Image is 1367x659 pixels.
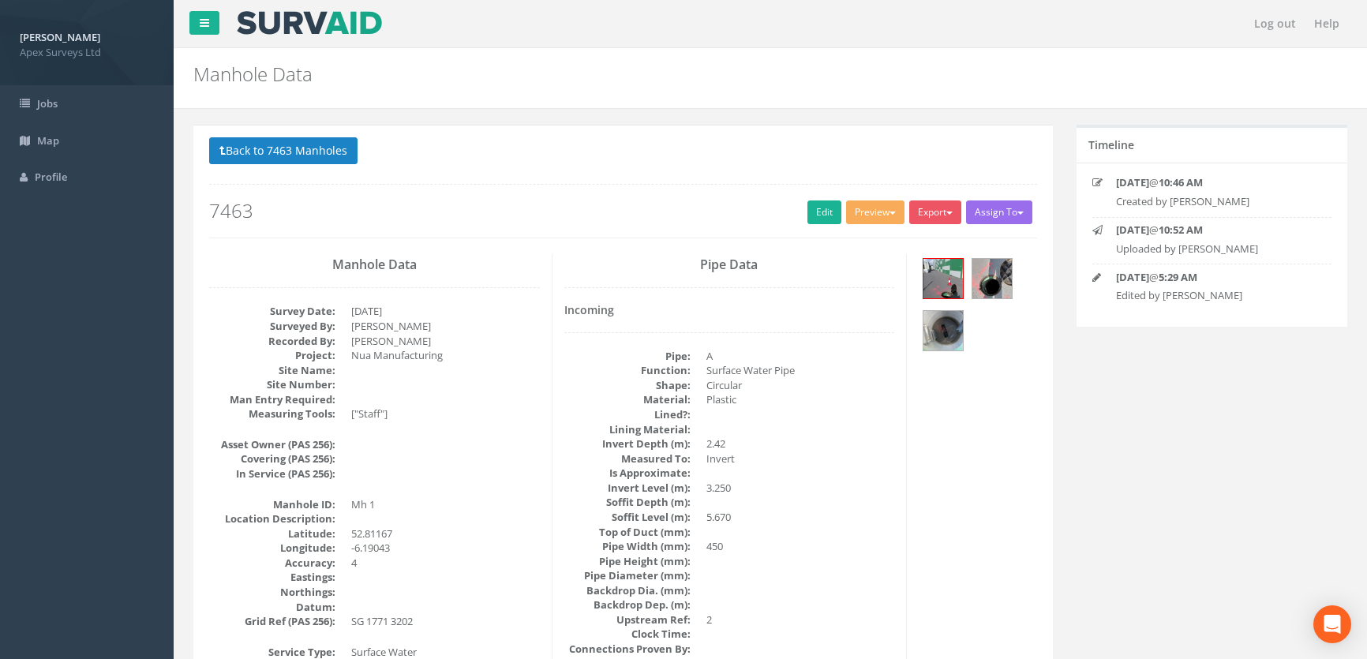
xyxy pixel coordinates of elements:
dd: Invert [706,451,895,466]
div: Open Intercom Messenger [1313,605,1351,643]
h2: Manhole Data [193,64,1151,84]
span: Jobs [37,96,58,110]
dt: Lining Material: [564,422,691,437]
dt: Top of Duct (mm): [564,525,691,540]
dt: Asset Owner (PAS 256): [209,437,335,452]
dt: Survey Date: [209,304,335,319]
strong: [DATE] [1116,270,1149,284]
dt: Backdrop Dia. (mm): [564,583,691,598]
h2: 7463 [209,200,1037,221]
a: Edit [807,200,841,224]
dd: Mh 1 [351,497,540,512]
strong: 10:52 AM [1159,223,1203,237]
dt: Pipe: [564,349,691,364]
dt: Material: [564,392,691,407]
dt: Location Description: [209,511,335,526]
p: @ [1116,175,1312,190]
dd: 2.42 [706,436,895,451]
img: dbaa3d13-55fa-546f-be8b-a75e2b0765eb_a985e69a-5748-f362-7af2-46c1e4262a3d_thumb.jpg [923,259,963,298]
h5: Timeline [1088,139,1134,151]
button: Back to 7463 Manholes [209,137,358,164]
dd: Plastic [706,392,895,407]
img: dbaa3d13-55fa-546f-be8b-a75e2b0765eb_14d515ef-e69d-ccbc-334a-e7f59b519812_thumb.jpg [923,311,963,350]
dd: Circular [706,378,895,393]
dd: ["Staff"] [351,406,540,421]
dd: 3.250 [706,481,895,496]
dt: Soffit Depth (m): [564,495,691,510]
span: Map [37,133,59,148]
button: Export [909,200,961,224]
h3: Manhole Data [209,258,540,272]
dd: Nua Manufacturing [351,348,540,363]
dt: Measuring Tools: [209,406,335,421]
img: dbaa3d13-55fa-546f-be8b-a75e2b0765eb_fd796cf7-7ad8-e5f4-22f2-d509fec6e270_thumb.jpg [972,259,1012,298]
strong: 10:46 AM [1159,175,1203,189]
p: @ [1116,223,1312,238]
p: Edited by [PERSON_NAME] [1116,288,1312,303]
dt: Shape: [564,378,691,393]
dt: Manhole ID: [209,497,335,512]
dt: Longitude: [209,541,335,556]
dt: Datum: [209,600,335,615]
dd: [DATE] [351,304,540,319]
dt: Function: [564,363,691,378]
dt: Northings: [209,585,335,600]
dt: Pipe Height (mm): [564,554,691,569]
p: Uploaded by [PERSON_NAME] [1116,242,1312,256]
dd: Surface Water Pipe [706,363,895,378]
span: Profile [35,170,67,184]
button: Assign To [966,200,1032,224]
dt: Surveyed By: [209,319,335,334]
dt: Pipe Diameter (mm): [564,568,691,583]
dd: SG 1771 3202 [351,614,540,629]
strong: [DATE] [1116,223,1149,237]
dd: [PERSON_NAME] [351,334,540,349]
dd: 2 [706,612,895,627]
span: Apex Surveys Ltd [20,45,154,60]
dt: Site Number: [209,377,335,392]
dd: 52.81167 [351,526,540,541]
p: Created by [PERSON_NAME] [1116,194,1312,209]
strong: [PERSON_NAME] [20,30,100,44]
dt: Covering (PAS 256): [209,451,335,466]
a: [PERSON_NAME] Apex Surveys Ltd [20,26,154,59]
dt: Soffit Level (m): [564,510,691,525]
strong: [DATE] [1116,175,1149,189]
dt: Invert Level (m): [564,481,691,496]
dd: 450 [706,539,895,554]
dt: Backdrop Dep. (m): [564,597,691,612]
dd: 5.670 [706,510,895,525]
dd: A [706,349,895,364]
dd: [PERSON_NAME] [351,319,540,334]
h4: Incoming [564,304,895,316]
dt: Is Approximate: [564,466,691,481]
dt: Upstream Ref: [564,612,691,627]
p: @ [1116,270,1312,285]
dt: Man Entry Required: [209,392,335,407]
h3: Pipe Data [564,258,895,272]
dt: Accuracy: [209,556,335,571]
dt: Invert Depth (m): [564,436,691,451]
dt: Measured To: [564,451,691,466]
button: Preview [846,200,904,224]
dt: Pipe Width (mm): [564,539,691,554]
dt: In Service (PAS 256): [209,466,335,481]
dd: 4 [351,556,540,571]
dt: Site Name: [209,363,335,378]
dt: Eastings: [209,570,335,585]
dd: -6.19043 [351,541,540,556]
dt: Latitude: [209,526,335,541]
dt: Grid Ref (PAS 256): [209,614,335,629]
strong: 5:29 AM [1159,270,1197,284]
dt: Lined?: [564,407,691,422]
dt: Recorded By: [209,334,335,349]
dt: Clock Time: [564,627,691,642]
dt: Project: [209,348,335,363]
dt: Connections Proven By: [564,642,691,657]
